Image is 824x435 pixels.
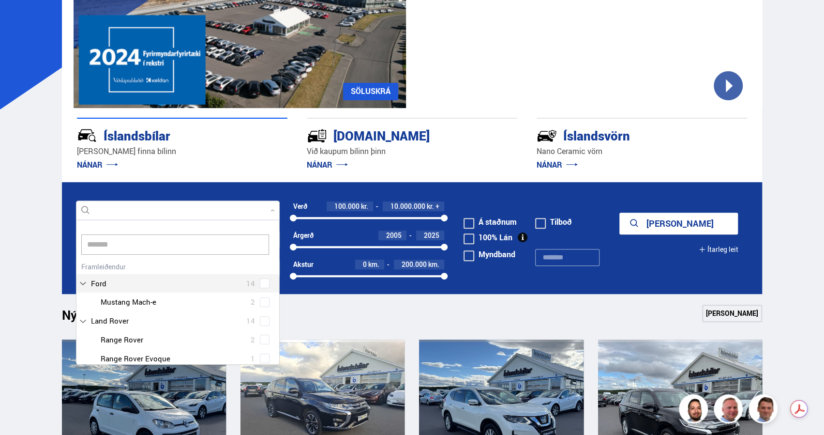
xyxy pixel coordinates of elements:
img: siFngHWaQ9KaOqBr.png [715,396,744,425]
button: Open LiveChat chat widget [8,4,37,33]
img: JRvxyua_JYH6wB4c.svg [77,125,97,146]
span: + [435,202,439,210]
span: 2 [251,333,255,347]
span: kr. [427,202,434,210]
img: nhp88E3Fdnt1Opn2.png [680,396,709,425]
a: NÁNAR [77,159,118,170]
p: Við kaupum bílinn þinn [307,146,517,157]
label: Myndband [464,250,515,258]
div: Árgerð [293,232,314,239]
p: [PERSON_NAME] finna bílinn [77,146,287,157]
label: Tilboð [535,218,572,226]
a: [PERSON_NAME] [702,305,762,322]
span: km. [368,261,379,268]
a: SÖLUSKRÁ [343,83,398,100]
div: Verð [293,202,307,210]
div: Íslandsbílar [77,126,253,143]
button: Ítarleg leit [699,239,738,261]
img: FbJEzSuNWCJXmdc-.webp [750,396,779,425]
span: 200.000 [402,260,427,269]
span: 0 [363,260,367,269]
span: Ford [91,277,106,291]
img: tr5P-W3DuiFaO7aO.svg [307,125,327,146]
span: 100.000 [334,202,360,211]
span: 2 [251,295,255,309]
a: NÁNAR [537,159,578,170]
span: 1 [251,352,255,366]
span: 2005 [386,231,402,240]
span: Land Rover [91,314,129,328]
div: Akstur [293,261,314,268]
h1: Nýtt á skrá [62,308,139,328]
span: 2025 [424,231,439,240]
span: 10.000.000 [390,202,425,211]
span: 14 [246,314,255,328]
div: [DOMAIN_NAME] [307,126,483,143]
img: -Svtn6bYgwAsiwNX.svg [537,125,557,146]
span: km. [428,261,439,268]
a: NÁNAR [307,159,348,170]
label: Á staðnum [464,218,517,226]
p: Nano Ceramic vörn [537,146,747,157]
span: kr. [361,202,368,210]
button: [PERSON_NAME] [619,213,738,234]
label: 100% Lán [464,233,512,241]
div: Íslandsvörn [537,126,713,143]
span: 14 [246,277,255,291]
